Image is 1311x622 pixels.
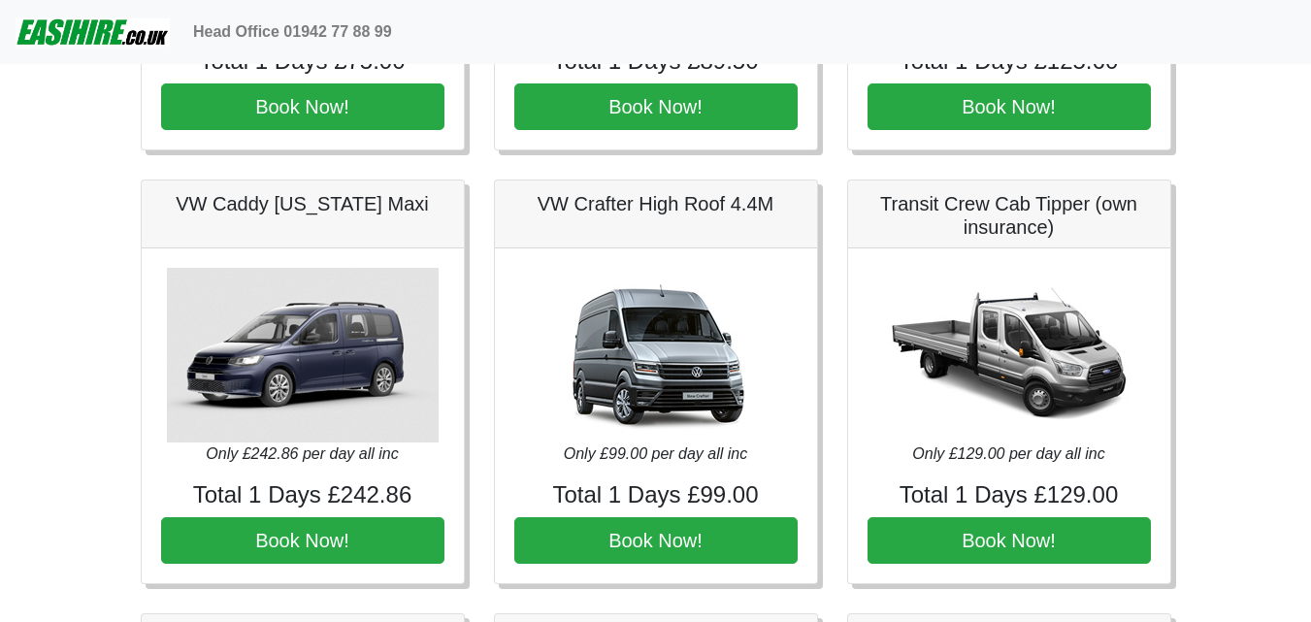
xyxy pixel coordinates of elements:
h5: Transit Crew Cab Tipper (own insurance) [868,192,1151,239]
h4: Total 1 Days £99.00 [514,481,798,509]
h5: VW Caddy [US_STATE] Maxi [161,192,444,215]
i: Only £242.86 per day all inc [206,445,398,462]
a: Head Office 01942 77 88 99 [185,13,400,51]
button: Book Now! [161,83,444,130]
h5: VW Crafter High Roof 4.4M [514,192,798,215]
img: Transit Crew Cab Tipper (own insurance) [873,268,1145,442]
img: VW Caddy California Maxi [167,268,439,442]
img: VW Crafter High Roof 4.4M [520,268,792,442]
h4: Total 1 Days £129.00 [868,481,1151,509]
i: Only £99.00 per day all inc [564,445,747,462]
button: Book Now! [868,83,1151,130]
b: Head Office 01942 77 88 99 [193,23,392,40]
h4: Total 1 Days £242.86 [161,481,444,509]
button: Book Now! [161,517,444,564]
button: Book Now! [514,83,798,130]
img: easihire_logo_small.png [16,13,170,51]
button: Book Now! [868,517,1151,564]
i: Only £129.00 per day all inc [912,445,1104,462]
button: Book Now! [514,517,798,564]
